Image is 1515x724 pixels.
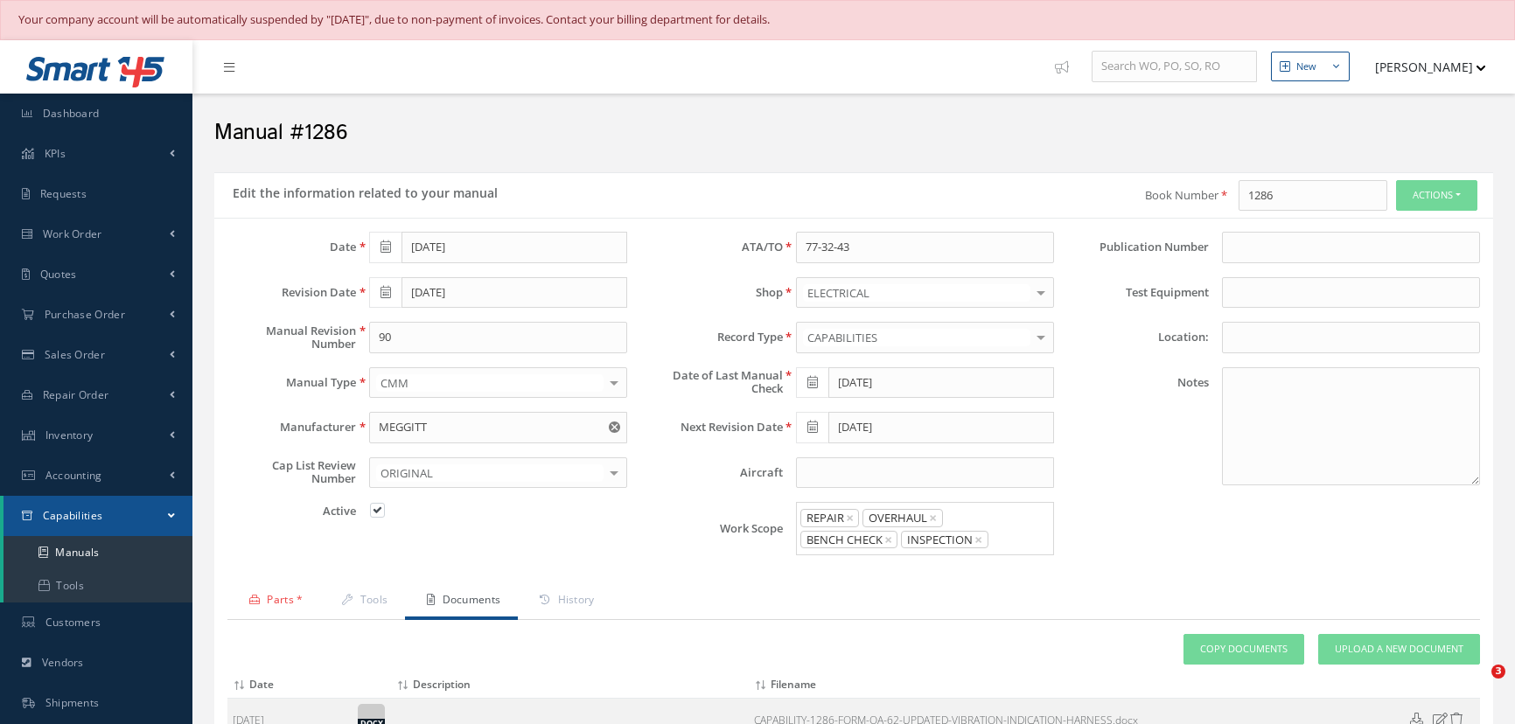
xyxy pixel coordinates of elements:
[1491,665,1505,679] span: 3
[214,459,356,485] label: Cap List Review Number
[929,508,937,527] span: ×
[1145,187,1234,205] label: Book Number
[803,329,1030,346] span: CAPABILITIES
[846,511,854,525] button: Remove option
[1046,40,1092,94] a: Show Tips
[45,347,105,362] span: Sales Order
[800,531,898,549] span: BENCH CHECK
[609,421,620,433] svg: Reset
[1318,634,1480,665] a: Upload a New Document
[1296,59,1316,74] div: New
[45,468,102,483] span: Accounting
[640,466,782,479] label: Aircraft
[40,186,87,201] span: Requests
[45,307,125,322] span: Purchase Order
[518,583,611,620] a: History
[227,672,353,699] th: Date
[803,284,1030,302] span: ELECTRICAL
[1358,50,1486,84] button: [PERSON_NAME]
[320,583,405,620] a: Tools
[43,226,102,241] span: Work Order
[1335,642,1463,657] span: Upload a New Document
[884,530,892,549] span: ×
[376,464,604,482] span: ORIGINAL
[45,146,66,161] span: KPIs
[45,695,100,710] span: Shipments
[901,531,988,549] span: INSPECTION
[405,583,518,620] a: Documents
[3,496,192,536] a: Capabilities
[1067,286,1209,299] label: Test Equipment
[605,412,627,443] button: Reset
[40,267,77,282] span: Quotes
[929,511,937,525] button: Remove option
[227,180,498,201] h5: Edit the information related to your manual
[974,533,982,546] button: Remove option
[640,369,782,395] label: Date of Last Manual Check
[214,120,1493,146] h2: Manual #1286
[640,522,782,535] label: Work Scope
[1271,52,1350,82] button: New
[1092,51,1257,82] input: Search WO, PO, SO, RO
[45,615,101,630] span: Customers
[214,421,356,434] label: Manufacturer
[43,106,100,121] span: Dashboard
[43,387,109,402] span: Repair Order
[43,508,103,523] span: Capabilities
[214,240,356,254] label: Date
[1396,180,1477,212] button: Actions
[391,672,749,699] th: Description
[1222,367,1480,485] textarea: Notes
[1067,331,1209,344] label: Location:
[214,505,356,518] label: Active
[1183,634,1304,665] a: Copy Documents
[800,509,860,527] span: REPAIR
[42,655,84,670] span: Vendors
[214,376,356,389] label: Manual Type
[18,11,1497,29] div: Your company account will be automatically suspended by "[DATE]", due to non-payment of invoices....
[227,583,320,620] a: Parts *
[3,569,192,602] a: Tools
[1067,367,1209,485] label: Notes
[376,374,604,392] span: CMM
[862,509,943,527] span: OVERHAUL
[990,531,1044,549] input: Search for option
[974,530,982,549] span: ×
[640,331,782,344] label: Record Type
[369,502,627,522] div: Active
[749,672,1375,699] th: Filename
[846,508,854,527] span: ×
[640,421,782,434] label: Next Revision Date
[640,286,782,299] label: Shop
[1456,665,1498,707] iframe: Intercom live chat
[640,240,782,254] label: ATA/TO
[1067,240,1209,254] label: Publication Number
[214,324,356,351] label: Manual Revision Number
[3,536,192,569] a: Manuals
[45,428,94,442] span: Inventory
[884,533,892,546] button: Remove option
[214,286,356,299] label: Revision Date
